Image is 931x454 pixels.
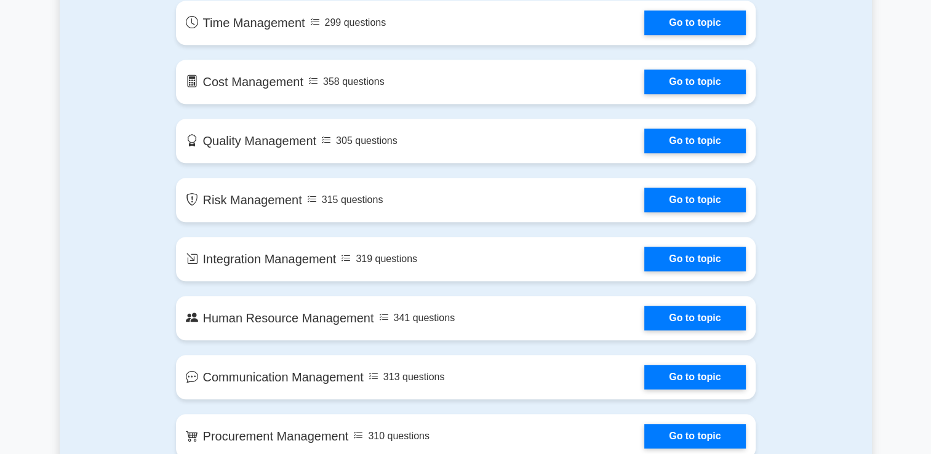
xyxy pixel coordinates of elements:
[644,10,745,35] a: Go to topic
[644,70,745,94] a: Go to topic
[644,306,745,330] a: Go to topic
[644,424,745,448] a: Go to topic
[644,188,745,212] a: Go to topic
[644,247,745,271] a: Go to topic
[644,129,745,153] a: Go to topic
[644,365,745,389] a: Go to topic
